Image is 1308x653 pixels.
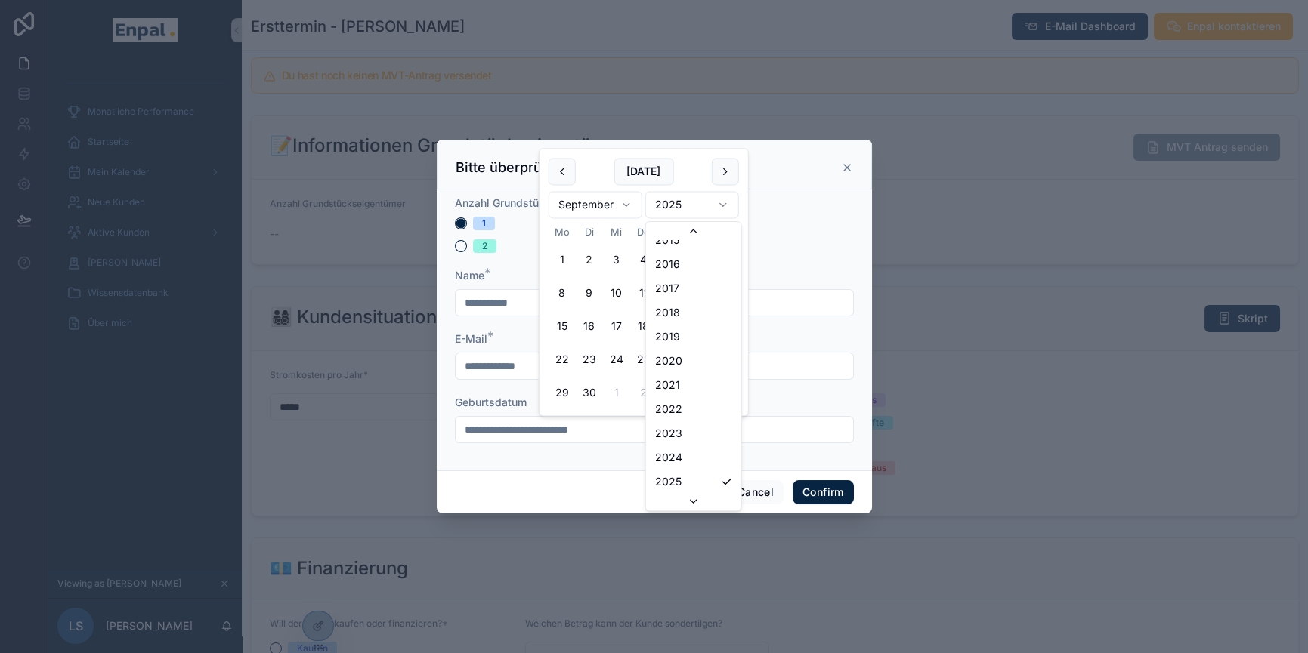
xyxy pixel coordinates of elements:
span: 2020 [655,353,682,368]
span: 2016 [655,257,680,272]
span: 2017 [655,281,679,296]
span: 2025 [655,474,682,489]
span: 2024 [655,450,682,465]
span: 2023 [655,426,682,441]
span: 2018 [655,305,680,320]
span: 2021 [655,377,680,393]
span: 2019 [655,329,680,344]
span: 2015 [655,233,679,248]
span: 2022 [655,402,682,417]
